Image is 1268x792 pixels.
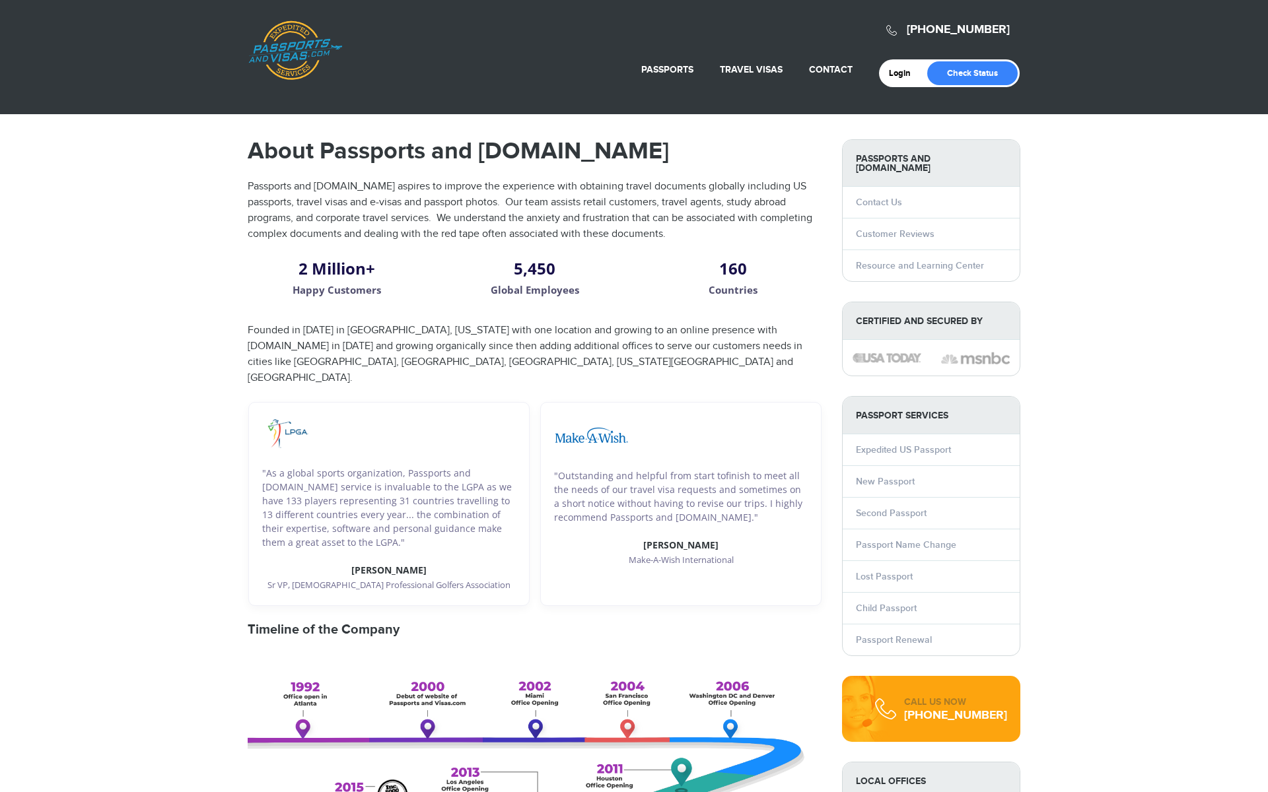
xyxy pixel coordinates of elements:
div: [PHONE_NUMBER] [904,709,1007,722]
a: Resource and Learning Center [856,260,984,271]
a: Passports & [DOMAIN_NAME] [248,20,342,80]
a: Child Passport [856,603,917,614]
a: [PHONE_NUMBER] [907,22,1010,37]
a: Travel Visas [720,64,783,75]
h2: 2 Million+ [248,265,426,273]
img: image description [554,416,629,455]
strong: PASSPORT SERVICES [843,397,1020,434]
a: Check Status [927,61,1018,85]
a: Contact [809,64,853,75]
a: Contact Us [856,197,902,208]
a: Passport Name Change [856,539,956,550]
p: Countries [644,282,822,298]
p: Sr VP, [DEMOGRAPHIC_DATA] Professional Golfers Association [262,579,516,592]
a: Customer Reviews [856,228,934,240]
a: Login [889,68,920,79]
strong: Timeline of the Company [248,622,400,638]
p: "As a global sports organization, Passports and [DOMAIN_NAME] service is invaluable to the LGPA a... [262,466,516,549]
h2: 160 [644,265,822,273]
img: image description [941,350,1010,366]
a: Passports [641,64,693,75]
a: Expedited US Passport [856,444,951,455]
a: New Passport [856,476,915,487]
strong: Passports and [DOMAIN_NAME] [843,140,1020,187]
p: "Outstanding and helpful from start tofinish to meet all the needs of our travel visa requests an... [554,469,808,524]
p: Happy Customers [248,282,426,298]
p: Global Employees [446,282,624,298]
h2: 5,450 [446,265,624,273]
h1: About Passports and [DOMAIN_NAME] [248,139,822,163]
strong: Certified and Secured by [843,302,1020,340]
img: image description [853,353,921,362]
img: image description [262,416,311,452]
strong: [PERSON_NAME] [643,539,719,551]
p: Make-A-Wish International [554,554,808,567]
a: Passport Renewal [856,634,932,645]
strong: [PERSON_NAME] [351,564,427,576]
p: Founded in [DATE] in [GEOGRAPHIC_DATA], [US_STATE] with one location and growing to an online pre... [248,323,822,386]
p: Passports and [DOMAIN_NAME] aspires to improve the experience with obtaining travel documents glo... [248,179,822,242]
a: Lost Passport [856,571,913,582]
a: Second Passport [856,508,927,519]
div: CALL US NOW [904,696,1007,709]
